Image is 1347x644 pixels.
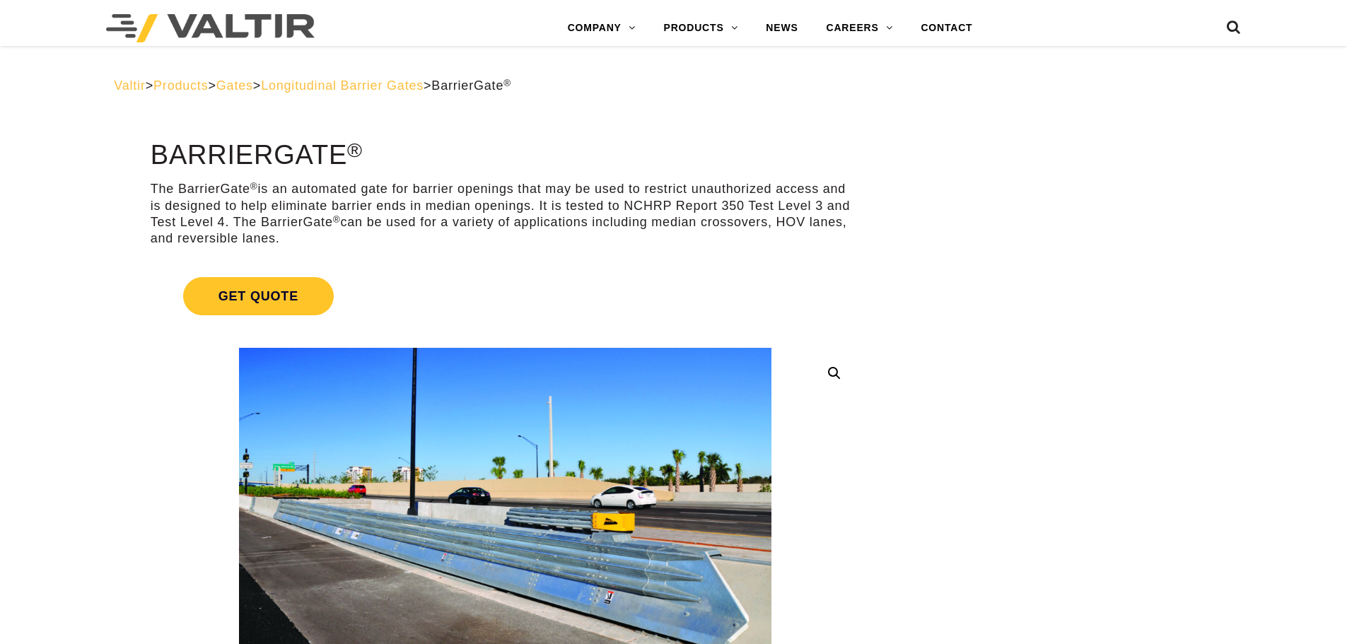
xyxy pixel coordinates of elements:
[106,14,315,42] img: Valtir
[333,214,341,225] sup: ®
[250,181,258,192] sup: ®
[503,78,511,88] sup: ®
[347,139,363,161] sup: ®
[431,78,511,93] span: BarrierGate
[261,78,424,93] a: Longitudinal Barrier Gates
[153,78,208,93] a: Products
[650,14,752,42] a: PRODUCTS
[183,277,334,315] span: Get Quote
[114,78,1233,94] div: > > > >
[151,260,860,332] a: Get Quote
[752,14,812,42] a: NEWS
[554,14,650,42] a: COMPANY
[114,78,145,93] a: Valtir
[906,14,986,42] a: CONTACT
[151,181,860,247] p: The BarrierGate is an automated gate for barrier openings that may be used to restrict unauthoriz...
[812,14,907,42] a: CAREERS
[151,141,860,170] h1: BarrierGate
[216,78,253,93] a: Gates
